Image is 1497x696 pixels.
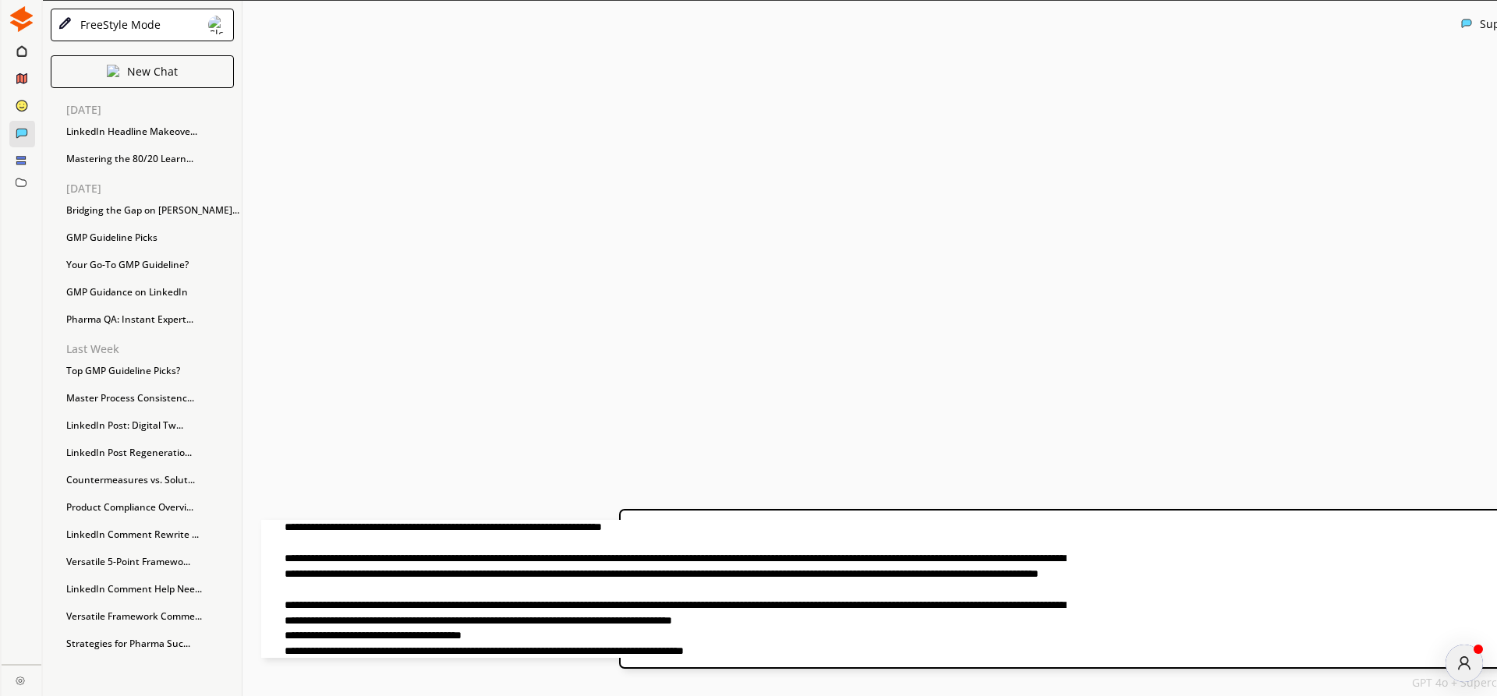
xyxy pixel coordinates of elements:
[58,605,242,628] div: Versatile Framework Comme...
[9,6,34,32] img: Close
[66,182,242,195] p: [DATE]
[208,16,227,34] img: Close
[58,281,242,304] div: GMP Guidance on LinkedIn
[58,578,242,601] div: LinkedIn Comment Help Nee...
[58,523,242,546] div: LinkedIn Comment Rewrite ...
[16,676,25,685] img: Close
[58,359,242,383] div: Top GMP Guideline Picks?
[58,441,242,465] div: LinkedIn Post Regeneratio...
[58,147,242,171] div: Mastering the 80/20 Learn...
[58,550,242,574] div: Versatile 5-Point Framewo...
[58,387,242,410] div: Master Process Consistenc...
[66,343,242,355] p: Last Week
[58,226,242,249] div: GMP Guideline Picks
[58,414,242,437] div: LinkedIn Post: Digital Tw...
[58,17,72,31] img: Close
[58,199,242,222] div: Bridging the Gap on [PERSON_NAME]...
[58,120,242,143] div: LinkedIn Headline Makeove...
[127,65,178,78] p: New Chat
[2,665,41,692] a: Close
[58,468,242,492] div: Countermeasures vs. Solut...
[1461,18,1472,29] img: Close
[1446,645,1483,682] div: atlas-message-author-avatar
[58,308,242,331] div: Pharma QA: Instant Expert...
[107,65,119,77] img: Close
[58,632,242,655] div: Strategies for Pharma Suc...
[58,496,242,519] div: Product Compliance Overvi...
[75,19,161,31] div: FreeStyle Mode
[66,104,242,116] p: [DATE]
[58,253,242,277] div: Your Go-To GMP Guideline?
[1446,645,1483,682] button: atlas-launcher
